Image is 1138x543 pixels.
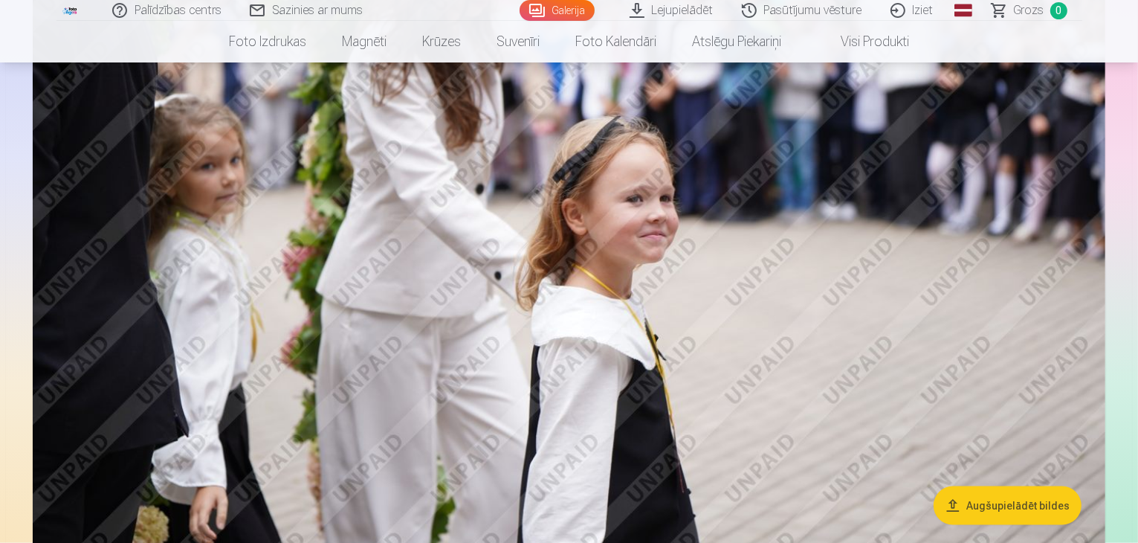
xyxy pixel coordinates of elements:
a: Magnēti [324,21,404,62]
a: Krūzes [404,21,479,62]
span: 0 [1050,2,1067,19]
a: Visi produkti [799,21,927,62]
a: Foto izdrukas [211,21,324,62]
button: Augšupielādēt bildes [934,486,1082,525]
img: /fa3 [62,6,79,15]
a: Foto kalendāri [557,21,674,62]
span: Grozs [1014,1,1044,19]
a: Atslēgu piekariņi [674,21,799,62]
a: Suvenīri [479,21,557,62]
